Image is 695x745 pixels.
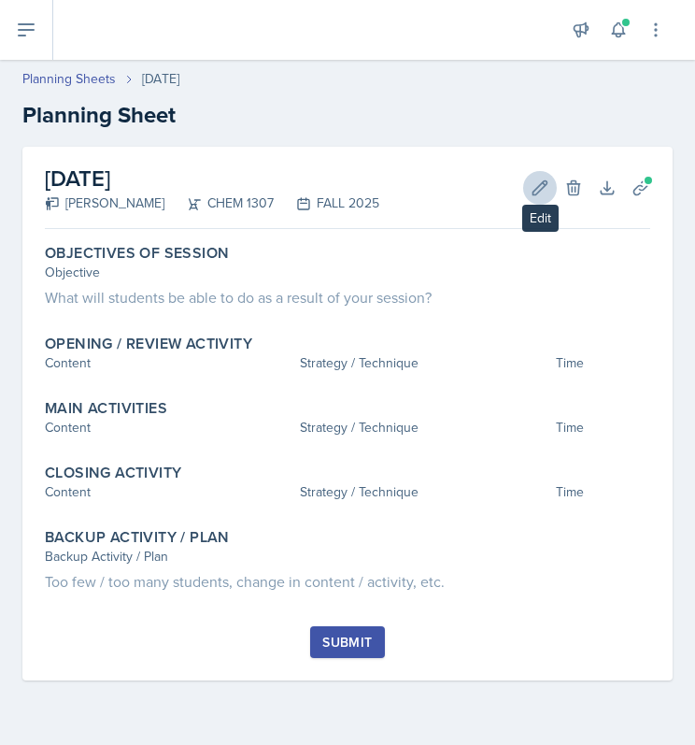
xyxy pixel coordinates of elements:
[164,193,274,213] div: CHEM 1307
[45,193,164,213] div: [PERSON_NAME]
[45,399,167,418] label: Main Activities
[22,98,673,132] h2: Planning Sheet
[556,482,650,502] div: Time
[142,69,179,89] div: [DATE]
[556,418,650,437] div: Time
[300,482,547,502] div: Strategy / Technique
[45,263,650,282] div: Objective
[310,626,384,658] button: Submit
[274,193,379,213] div: FALL 2025
[45,528,230,547] label: Backup Activity / Plan
[300,353,547,373] div: Strategy / Technique
[45,353,292,373] div: Content
[45,464,181,482] label: Closing Activity
[523,171,557,205] button: Edit
[45,547,650,566] div: Backup Activity / Plan
[45,570,650,593] div: Too few / too many students, change in content / activity, etc.
[45,162,379,195] h2: [DATE]
[45,286,650,308] div: What will students be able to do as a result of your session?
[45,482,292,502] div: Content
[45,418,292,437] div: Content
[300,418,547,437] div: Strategy / Technique
[556,353,650,373] div: Time
[322,635,372,650] div: Submit
[22,69,116,89] a: Planning Sheets
[45,335,252,353] label: Opening / Review Activity
[45,244,229,263] label: Objectives of Session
